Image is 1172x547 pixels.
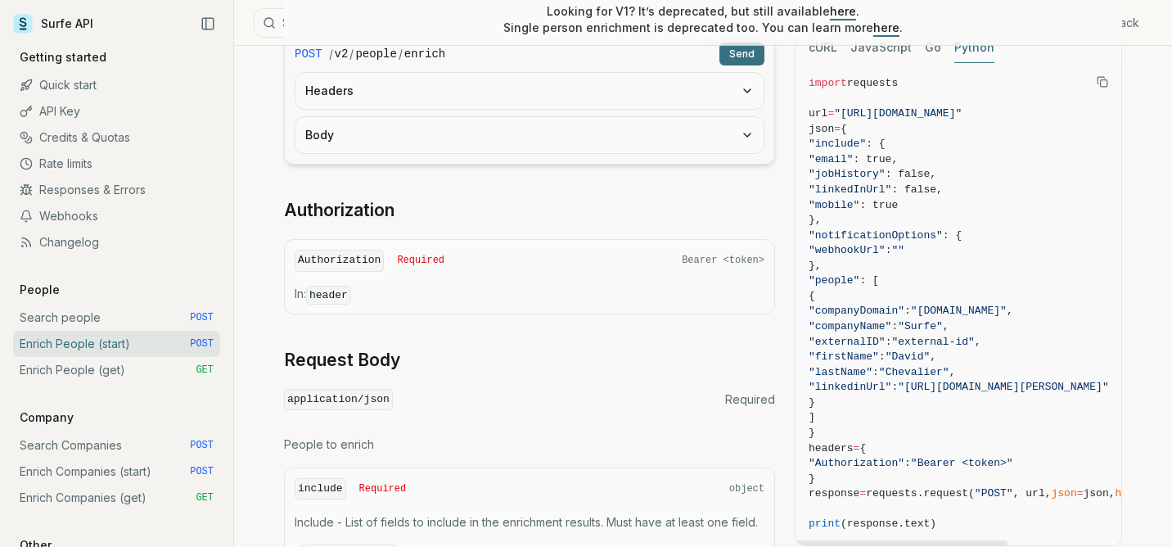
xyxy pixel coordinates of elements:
span: } [809,396,815,409]
span: "[URL][DOMAIN_NAME][PERSON_NAME]" [898,381,1108,393]
span: : true [859,199,898,211]
span: : false, [891,183,942,196]
button: Headers [295,73,764,109]
span: : [886,336,892,348]
a: Webhooks [13,203,220,229]
span: response [809,487,859,500]
span: , [943,320,949,332]
span: : false, [886,168,936,180]
span: requests [847,77,898,89]
span: : [ [859,274,878,287]
span: = [834,123,841,135]
span: : [891,320,898,332]
span: "include" [809,138,866,150]
span: "email" [809,153,854,165]
span: : [891,381,898,393]
span: GET [196,491,214,504]
button: Send [719,43,764,66]
code: people [355,46,396,62]
span: POST [190,465,214,478]
span: "Bearer <token>" [911,457,1013,469]
a: Enrich People (get) GET [13,357,220,383]
span: : [872,366,879,378]
code: header [306,286,351,305]
a: Enrich Companies (start) POST [13,459,220,485]
p: Company [13,409,80,426]
span: POST [190,311,214,324]
span: (response.text) [841,518,936,530]
span: "notificationOptions" [809,229,943,242]
span: POST [295,46,322,62]
span: }, [809,260,822,272]
a: Responses & Errors [13,177,220,203]
p: People [13,282,66,298]
button: Collapse Sidebar [196,11,220,36]
span: json [809,123,834,135]
span: print [809,518,841,530]
code: include [295,478,346,500]
span: : { [866,138,885,150]
span: "Chevalier" [879,366,949,378]
span: GET [196,364,214,377]
code: application/json [284,389,393,411]
span: "companyName" [809,320,891,332]
a: Enrich People (start) POST [13,331,220,357]
span: json [1051,487,1076,500]
span: } [809,472,815,485]
span: "[URL][DOMAIN_NAME]" [834,107,962,120]
span: / [329,46,333,62]
a: here [873,20,899,34]
span: : true, [854,153,899,165]
span: object [729,482,764,495]
span: Required [397,254,444,267]
span: , [930,350,936,363]
span: "lastName" [809,366,872,378]
span: import [809,77,847,89]
span: : { [943,229,962,242]
span: = [859,487,866,500]
span: url [809,107,827,120]
a: here [830,4,856,18]
span: Required [725,391,775,408]
span: "POST" [975,487,1013,500]
span: "" [891,244,904,256]
a: Authorization [284,199,394,222]
button: cURL [809,33,837,63]
span: headers [809,442,854,454]
a: Credits & Quotas [13,124,220,151]
a: Enrich Companies (get) GET [13,485,220,511]
span: { [859,442,866,454]
span: json, [1084,487,1116,500]
span: "Authorization" [809,457,904,469]
p: People to enrich [284,436,775,453]
span: = [827,107,834,120]
span: "firstName" [809,350,879,363]
code: Authorization [295,250,384,272]
span: } [809,427,815,439]
a: Rate limits [13,151,220,177]
span: "people" [809,274,859,287]
button: Body [295,117,764,153]
p: Include - List of fields to include in the enrichment results. Must have at least one field. [295,514,764,531]
span: headers [1116,487,1161,500]
button: Search⌘K [254,8,663,38]
span: POST [190,337,214,350]
span: "linkedInUrl" [809,183,891,196]
span: "[DOMAIN_NAME]" [911,305,1007,317]
span: "external-id" [891,336,974,348]
span: , [975,336,981,348]
span: , [1007,305,1013,317]
a: Request Body [284,349,400,372]
span: requests.request( [866,487,975,500]
span: , [949,366,956,378]
button: Python [954,33,994,63]
a: Search Companies POST [13,432,220,459]
span: "jobHistory" [809,168,886,180]
span: : [904,457,911,469]
code: v2 [335,46,349,62]
span: { [809,290,815,302]
p: Getting started [13,49,113,66]
span: "externalID" [809,336,886,348]
span: : [904,305,911,317]
a: Search people POST [13,305,220,331]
